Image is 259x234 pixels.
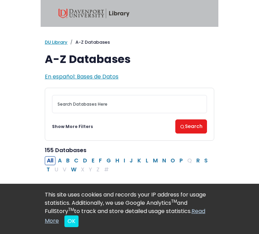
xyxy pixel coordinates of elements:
button: Filter Results B [64,156,72,165]
a: Show More Filters [52,124,93,130]
button: Filter Results C [72,156,81,165]
div: This site uses cookies and records your IP address for usage statistics. Additionally, we use Goo... [45,191,214,227]
sup: TM [171,198,177,204]
button: Filter Results G [104,156,113,165]
button: Filter Results S [202,156,210,165]
button: Close [64,215,79,227]
button: Filter Results L [144,156,151,165]
button: All [45,156,55,165]
button: Filter Results O [168,156,177,165]
button: Filter Results T [44,165,52,174]
button: Filter Results R [194,156,202,165]
a: En español: Bases de Datos [45,73,118,81]
button: Filter Results N [160,156,168,165]
img: Davenport University Library [59,9,129,18]
nav: breadcrumb [45,39,214,46]
button: Filter Results M [151,156,160,165]
button: Filter Results H [113,156,121,165]
button: Filter Results D [81,156,89,165]
sup: TM [68,206,74,212]
button: Filter Results W [69,165,79,174]
button: Filter Results I [122,156,127,165]
button: Filter Results A [56,156,64,165]
li: A-Z Databases [68,39,110,46]
span: 155 Databases [45,146,86,154]
button: Search [175,119,207,134]
input: Search database by title or keyword [52,95,207,113]
button: Filter Results F [97,156,104,165]
div: Alpha-list to filter by first letter of database name [45,157,210,173]
button: Filter Results E [90,156,96,165]
a: DU Library [45,39,68,45]
button: Filter Results K [135,156,143,165]
h1: A-Z Databases [45,53,214,66]
button: Filter Results P [177,156,185,165]
button: Filter Results J [127,156,135,165]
